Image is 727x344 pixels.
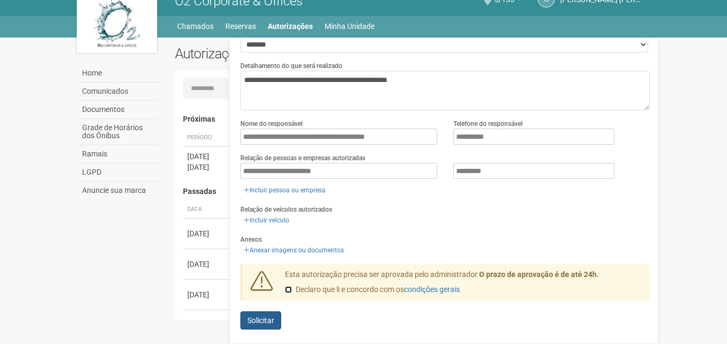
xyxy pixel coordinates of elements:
h2: Autorizações [175,46,405,62]
a: Incluir pessoa ou empresa [240,184,329,196]
a: Ramais [79,145,159,163]
a: Autorizações [268,19,313,34]
a: Comunicados [79,83,159,101]
a: Anuncie sua marca [79,182,159,199]
strong: O prazo de aprovação é de até 24h. [479,270,599,279]
button: Solicitar [240,311,281,330]
div: [DATE] [187,228,227,239]
a: Reservas [225,19,256,34]
label: Relação de veículos autorizados [240,205,332,214]
label: Declaro que li e concordo com os [285,285,460,295]
label: Nome do responsável [240,119,303,129]
div: Esta autorização precisa ser aprovada pelo administrador. [277,270,650,301]
a: Minha Unidade [325,19,374,34]
a: Incluir veículo [240,214,292,226]
a: Documentos [79,101,159,119]
input: Declaro que li e concordo com oscondições gerais [285,286,292,293]
div: [DATE] [187,162,227,173]
label: Telefone do responsável [453,119,523,129]
th: Data [183,201,231,219]
a: Anexar imagens ou documentos [240,244,347,256]
h4: Passadas [183,188,643,196]
label: Relação de pessoas e empresas autorizadas [240,153,365,163]
a: Chamados [177,19,214,34]
a: Grade de Horários dos Ônibus [79,119,159,145]
h4: Próximas [183,115,643,123]
th: Período [183,129,231,147]
div: [DATE] [187,289,227,300]
label: Detalhamento do que será realizado [240,61,342,71]
a: condições gerais [404,285,460,294]
a: Home [79,64,159,83]
div: [DATE] [187,151,227,162]
a: LGPD [79,163,159,182]
span: Solicitar [247,316,274,325]
div: [DATE] [187,259,227,270]
label: Anexos [240,235,262,244]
